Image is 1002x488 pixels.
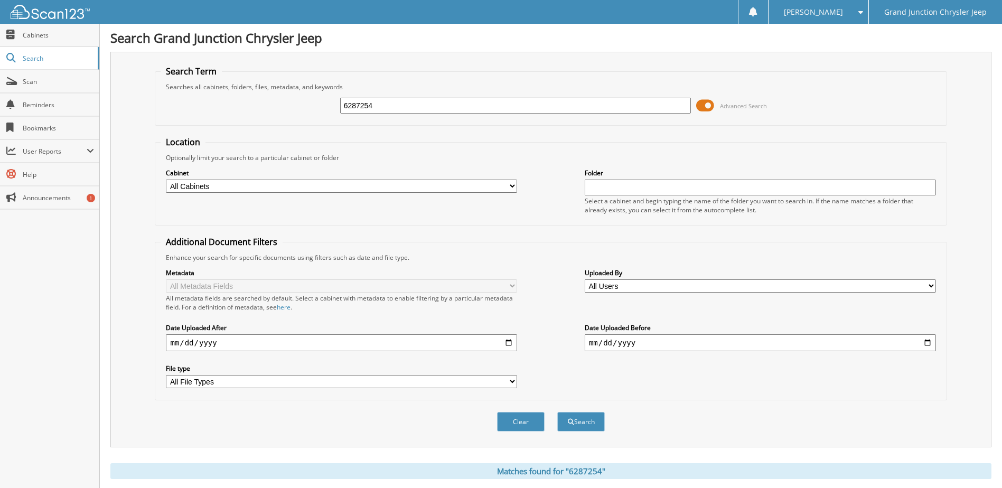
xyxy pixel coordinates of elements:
[720,102,767,110] span: Advanced Search
[23,54,92,63] span: Search
[23,31,94,40] span: Cabinets
[557,412,605,431] button: Search
[161,136,205,148] legend: Location
[166,334,517,351] input: start
[110,29,991,46] h1: Search Grand Junction Chrysler Jeep
[161,82,941,91] div: Searches all cabinets, folders, files, metadata, and keywords
[585,268,936,277] label: Uploaded By
[585,334,936,351] input: end
[166,323,517,332] label: Date Uploaded After
[161,253,941,262] div: Enhance your search for specific documents using filters such as date and file type.
[277,303,291,312] a: here
[497,412,545,431] button: Clear
[23,77,94,86] span: Scan
[166,268,517,277] label: Metadata
[166,168,517,177] label: Cabinet
[166,294,517,312] div: All metadata fields are searched by default. Select a cabinet with metadata to enable filtering b...
[166,364,517,373] label: File type
[23,170,94,179] span: Help
[23,100,94,109] span: Reminders
[784,9,843,15] span: [PERSON_NAME]
[23,124,94,133] span: Bookmarks
[161,65,222,77] legend: Search Term
[884,9,987,15] span: Grand Junction Chrysler Jeep
[23,193,94,202] span: Announcements
[161,153,941,162] div: Optionally limit your search to a particular cabinet or folder
[585,168,936,177] label: Folder
[23,147,87,156] span: User Reports
[585,323,936,332] label: Date Uploaded Before
[11,5,90,19] img: scan123-logo-white.svg
[110,463,991,479] div: Matches found for "6287254"
[87,194,95,202] div: 1
[161,236,283,248] legend: Additional Document Filters
[585,196,936,214] div: Select a cabinet and begin typing the name of the folder you want to search in. If the name match...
